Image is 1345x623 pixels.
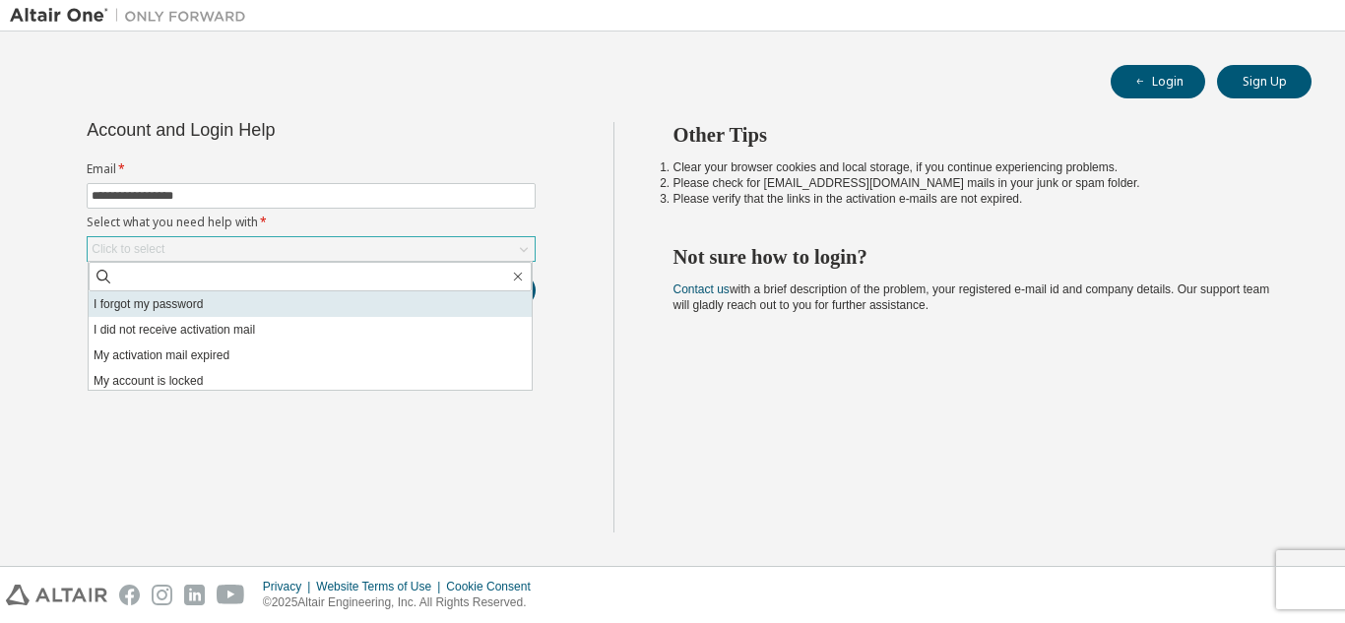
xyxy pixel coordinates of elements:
[1111,65,1205,98] button: Login
[92,241,164,257] div: Click to select
[87,122,446,138] div: Account and Login Help
[89,291,532,317] li: I forgot my password
[88,237,535,261] div: Click to select
[263,594,543,611] p: © 2025 Altair Engineering, Inc. All Rights Reserved.
[673,282,730,296] a: Contact us
[217,585,245,605] img: youtube.svg
[446,579,542,594] div: Cookie Consent
[673,191,1277,207] li: Please verify that the links in the activation e-mails are not expired.
[87,215,536,230] label: Select what you need help with
[10,6,256,26] img: Altair One
[316,579,446,594] div: Website Terms of Use
[263,579,316,594] div: Privacy
[184,585,205,605] img: linkedin.svg
[119,585,140,605] img: facebook.svg
[6,585,107,605] img: altair_logo.svg
[1217,65,1312,98] button: Sign Up
[673,122,1277,148] h2: Other Tips
[673,175,1277,191] li: Please check for [EMAIL_ADDRESS][DOMAIN_NAME] mails in your junk or spam folder.
[673,244,1277,270] h2: Not sure how to login?
[87,161,536,177] label: Email
[152,585,172,605] img: instagram.svg
[673,282,1270,312] span: with a brief description of the problem, your registered e-mail id and company details. Our suppo...
[673,159,1277,175] li: Clear your browser cookies and local storage, if you continue experiencing problems.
